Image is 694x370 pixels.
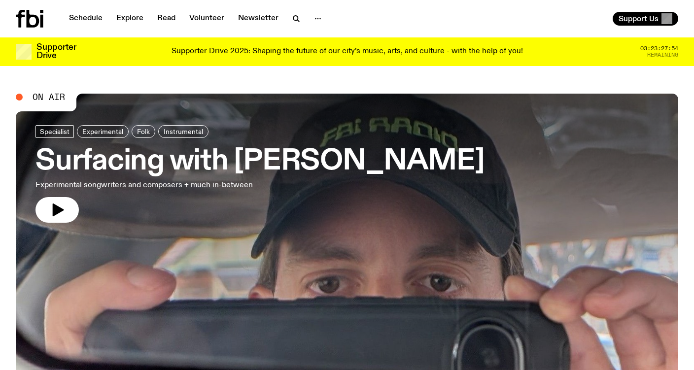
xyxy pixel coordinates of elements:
[63,12,108,26] a: Schedule
[151,12,181,26] a: Read
[36,43,76,60] h3: Supporter Drive
[647,52,678,58] span: Remaining
[183,12,230,26] a: Volunteer
[110,12,149,26] a: Explore
[172,47,523,56] p: Supporter Drive 2025: Shaping the future of our city’s music, arts, and culture - with the help o...
[132,125,155,138] a: Folk
[40,128,69,135] span: Specialist
[77,125,129,138] a: Experimental
[35,125,74,138] a: Specialist
[33,93,65,101] span: On Air
[158,125,208,138] a: Instrumental
[640,46,678,51] span: 03:23:27:54
[619,14,659,23] span: Support Us
[232,12,284,26] a: Newsletter
[613,12,678,26] button: Support Us
[137,128,150,135] span: Folk
[35,148,484,175] h3: Surfacing with [PERSON_NAME]
[164,128,203,135] span: Instrumental
[82,128,123,135] span: Experimental
[35,179,288,191] p: Experimental songwriters and composers + much in-between
[35,125,484,223] a: Surfacing with [PERSON_NAME]Experimental songwriters and composers + much in-between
